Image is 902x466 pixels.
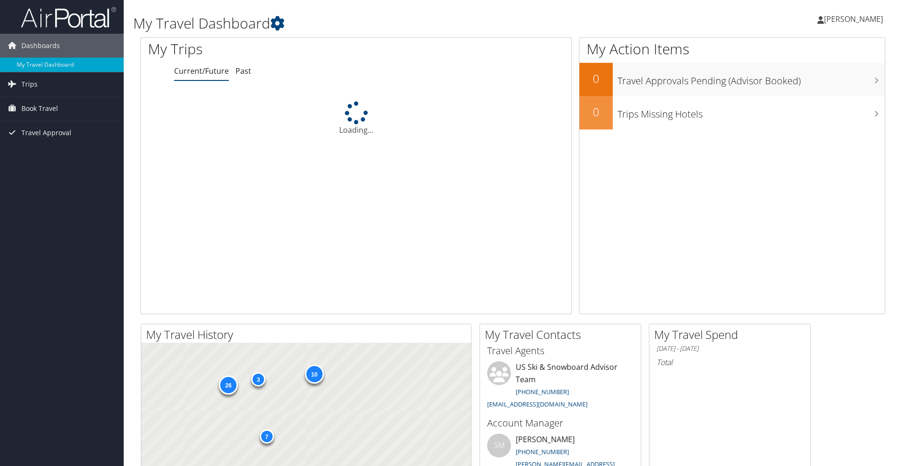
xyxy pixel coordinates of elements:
h6: Total [657,357,803,367]
div: 26 [219,376,238,395]
h2: My Travel Spend [654,327,810,343]
div: Loading... [141,101,571,136]
a: 0Trips Missing Hotels [579,96,885,129]
div: 3 [251,372,265,387]
h3: Travel Agents [487,344,634,357]
div: 10 [304,364,324,383]
a: [EMAIL_ADDRESS][DOMAIN_NAME] [487,400,588,408]
h3: Trips Missing Hotels [618,103,885,121]
h3: Travel Approvals Pending (Advisor Booked) [618,69,885,88]
a: Past [235,66,251,76]
h2: My Travel History [146,327,471,343]
h1: My Travel Dashboard [133,13,639,33]
h2: 0 [579,70,613,87]
a: [PHONE_NUMBER] [516,447,569,456]
span: Travel Approval [21,121,71,145]
img: airportal-logo.png [21,6,116,29]
h2: 0 [579,104,613,120]
h1: My Trips [148,39,385,59]
span: Book Travel [21,97,58,120]
li: US Ski & Snowboard Advisor Team [482,361,638,412]
span: Dashboards [21,34,60,58]
div: SM [487,434,511,457]
a: [PHONE_NUMBER] [516,387,569,396]
h2: My Travel Contacts [485,327,641,343]
a: Current/Future [174,66,229,76]
h6: [DATE] - [DATE] [657,344,803,353]
a: [PERSON_NAME] [817,5,892,33]
span: Trips [21,72,38,96]
h1: My Action Items [579,39,885,59]
a: 0Travel Approvals Pending (Advisor Booked) [579,63,885,96]
span: [PERSON_NAME] [824,14,883,24]
div: 7 [259,429,274,444]
h3: Account Manager [487,416,634,430]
